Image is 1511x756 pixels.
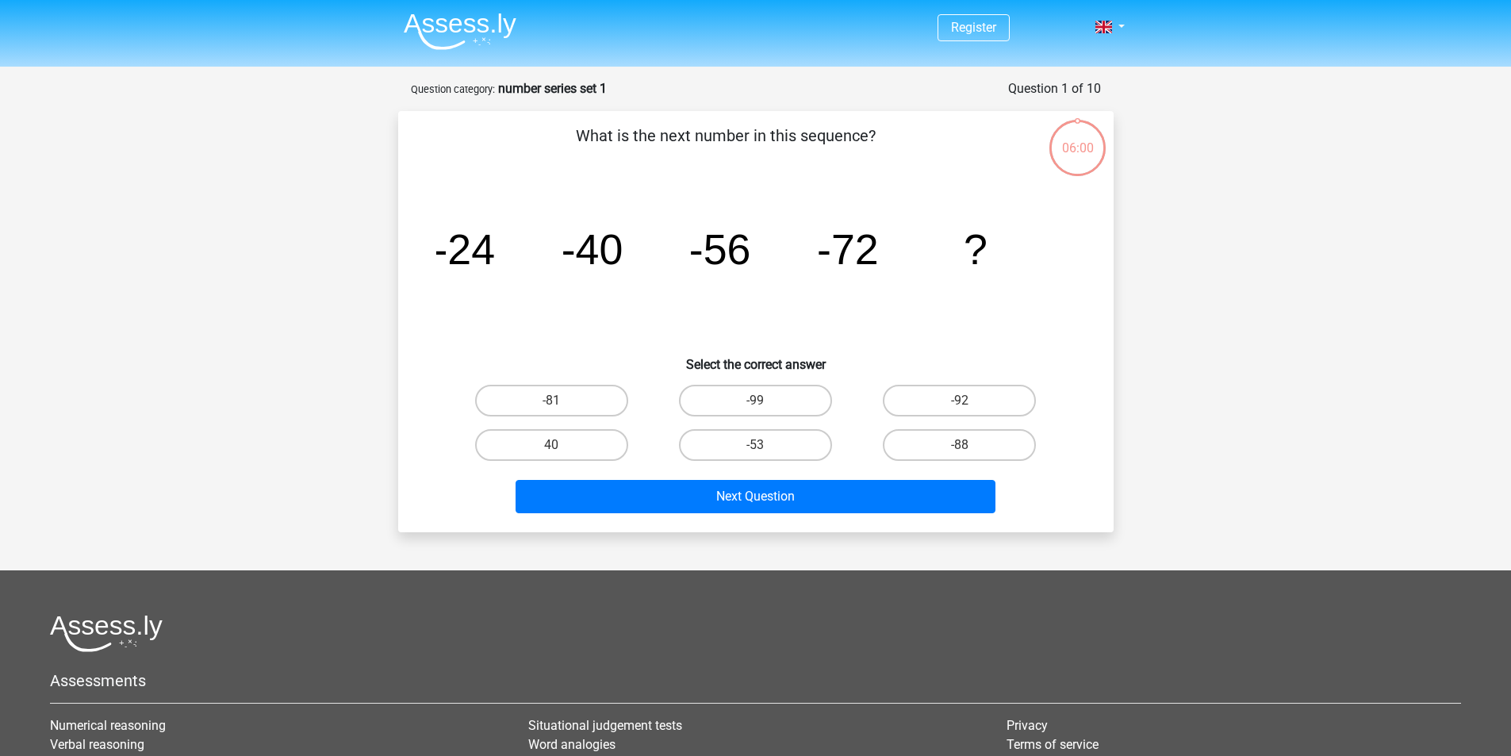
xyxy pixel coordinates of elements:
[50,718,166,733] a: Numerical reasoning
[561,225,623,273] tspan: -40
[528,737,616,752] a: Word analogies
[1008,79,1101,98] div: Question 1 of 10
[424,344,1088,372] h6: Select the correct answer
[679,429,832,461] label: -53
[1007,737,1099,752] a: Terms of service
[1007,718,1048,733] a: Privacy
[528,718,682,733] a: Situational judgement tests
[433,225,495,273] tspan: -24
[475,429,628,461] label: 40
[50,737,144,752] a: Verbal reasoning
[951,20,996,35] a: Register
[424,124,1029,171] p: What is the next number in this sequence?
[498,81,607,96] strong: number series set 1
[883,429,1036,461] label: -88
[817,225,879,273] tspan: -72
[404,13,516,50] img: Assessly
[50,671,1461,690] h5: Assessments
[475,385,628,416] label: -81
[964,225,988,273] tspan: ?
[411,83,495,95] small: Question category:
[679,385,832,416] label: -99
[1048,118,1107,158] div: 06:00
[688,225,750,273] tspan: -56
[883,385,1036,416] label: -92
[516,480,995,513] button: Next Question
[50,615,163,652] img: Assessly logo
